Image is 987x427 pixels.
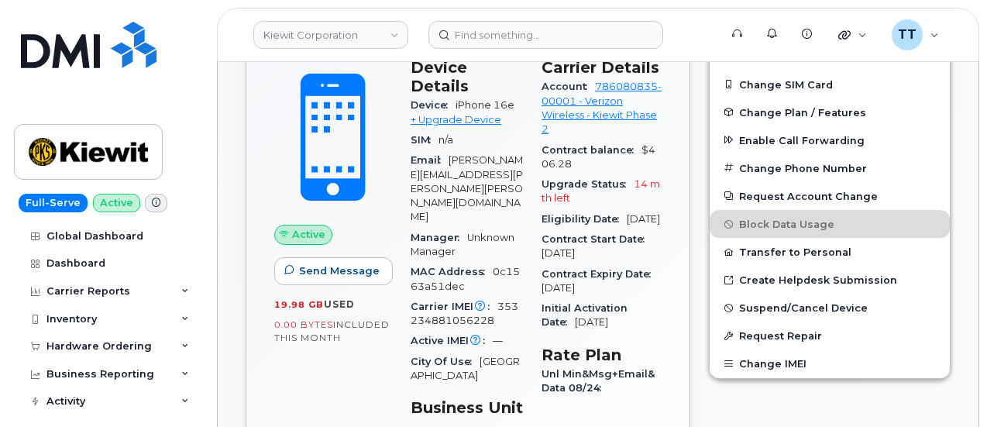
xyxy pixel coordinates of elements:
[575,316,608,328] span: [DATE]
[920,360,975,415] iframe: Messenger Launcher
[299,263,380,278] span: Send Message
[739,302,868,314] span: Suspend/Cancel Device
[542,302,628,328] span: Initial Activation Date
[456,99,514,111] span: iPhone 16e
[493,335,503,346] span: —
[542,368,655,394] span: Unl Min&Msg+Email&Data 08/24
[411,154,449,166] span: Email
[411,154,523,222] span: [PERSON_NAME][EMAIL_ADDRESS][PERSON_NAME][PERSON_NAME][DOMAIN_NAME]
[411,58,523,95] h3: Device Details
[710,98,950,126] button: Change Plan / Features
[827,19,878,50] div: Quicklinks
[438,134,453,146] span: n/a
[542,81,595,92] span: Account
[710,294,950,322] button: Suspend/Cancel Device
[542,58,662,77] h3: Carrier Details
[411,232,514,257] span: Unknown Manager
[710,182,950,210] button: Request Account Change
[881,19,950,50] div: Travis Tedesco
[274,319,333,330] span: 0.00 Bytes
[411,266,520,291] span: 0c1563a51dec
[411,356,520,381] span: [GEOGRAPHIC_DATA]
[274,299,324,310] span: 19.98 GB
[710,238,950,266] button: Transfer to Personal
[710,126,950,154] button: Enable Call Forwarding
[542,346,662,364] h3: Rate Plan
[542,268,659,280] span: Contract Expiry Date
[411,114,501,126] a: + Upgrade Device
[542,233,652,245] span: Contract Start Date
[739,106,866,118] span: Change Plan / Features
[411,266,493,277] span: MAC Address
[411,134,438,146] span: SIM
[542,178,634,190] span: Upgrade Status
[292,227,325,242] span: Active
[411,99,456,111] span: Device
[324,298,355,310] span: used
[710,266,950,294] a: Create Helpdesk Submission
[274,257,393,285] button: Send Message
[542,144,641,156] span: Contract balance
[542,247,575,259] span: [DATE]
[710,350,950,377] button: Change IMEI
[542,81,662,135] a: 786080835-00001 - Verizon Wireless - Kiewit Phase 2
[411,232,467,243] span: Manager
[739,134,865,146] span: Enable Call Forwarding
[411,398,523,417] h3: Business Unit
[411,301,497,312] span: Carrier IMEI
[710,71,950,98] button: Change SIM Card
[627,213,660,225] span: [DATE]
[898,26,916,44] span: TT
[710,210,950,238] button: Block Data Usage
[710,154,950,182] button: Change Phone Number
[253,21,408,49] a: Kiewit Corporation
[411,335,493,346] span: Active IMEI
[428,21,663,49] input: Find something...
[542,144,655,170] span: $406.28
[542,213,627,225] span: Eligibility Date
[542,282,575,294] span: [DATE]
[411,356,480,367] span: City Of Use
[710,322,950,350] button: Request Repair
